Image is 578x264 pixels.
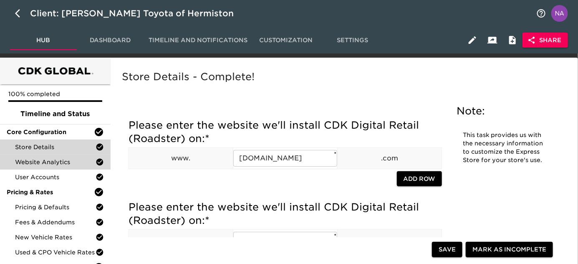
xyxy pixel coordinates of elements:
button: Add Row [397,171,442,187]
div: Client: [PERSON_NAME] Toyota of Hermiston [30,7,245,20]
span: Store Details [15,143,96,151]
p: This task provides us with the necessary information to customize the Express Store for your stor... [463,131,545,165]
img: Profile [551,5,568,22]
span: User Accounts [15,173,96,181]
span: Share [529,35,561,46]
p: www. [129,235,233,245]
span: Customization [257,35,314,46]
span: Website Analytics [15,158,96,166]
p: .com [338,235,442,245]
span: Save [439,245,456,255]
button: notifications [531,3,551,23]
span: New Vehicle Rates [15,233,96,241]
span: Timeline and Status [7,109,104,119]
p: .com [338,153,442,163]
span: Dashboard [82,35,139,46]
button: Share [522,33,568,48]
span: Pricing & Rates [7,188,94,196]
button: Internal Notes and Comments [502,30,522,50]
span: Fees & Addendums [15,218,96,226]
h5: Please enter the website we'll install CDK Digital Retail (Roadster) on: [129,119,442,145]
span: Used & CPO Vehicle Rates [15,248,96,256]
p: 100% completed [8,90,102,98]
span: Timeline and Notifications [149,35,247,46]
h5: Please enter the website we'll install CDK Digital Retail (Roadster) on: [129,201,442,227]
span: Settings [324,35,381,46]
span: Core Configuration [7,128,94,136]
p: www. [129,153,233,163]
h5: Note: [457,104,551,118]
span: Add Row [404,174,435,184]
button: Edit Hub [462,30,482,50]
span: Mark as Incomplete [472,245,546,255]
span: Hub [15,35,72,46]
span: Pricing & Defaults [15,203,96,211]
button: Save [432,242,462,258]
h5: Store Details - Complete! [122,70,563,84]
button: Mark as Incomplete [466,242,553,258]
